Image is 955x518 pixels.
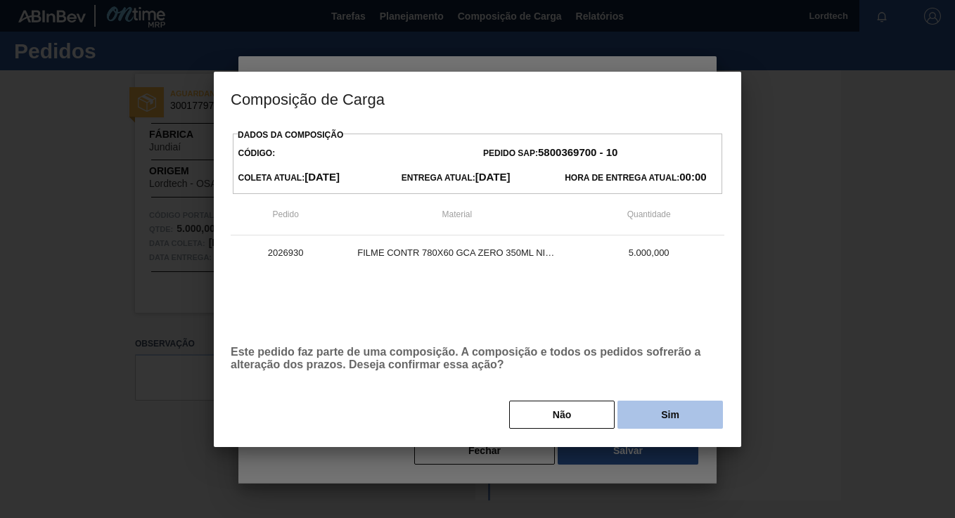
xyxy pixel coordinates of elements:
strong: [DATE] [475,171,511,183]
td: FILME CONTR 780X60 GCA ZERO 350ML NIV22 [340,235,573,271]
span: Coleta Atual: [238,173,340,183]
button: Sim [617,401,723,429]
td: 5.000,000 [573,235,724,271]
td: 2026930 [231,235,340,271]
span: Entrega Atual: [402,173,511,183]
span: Pedido SAP: [483,148,617,158]
strong: [DATE] [305,171,340,183]
span: Pedido [272,209,298,219]
p: Este pedido faz parte de uma composição. A composição e todos os pedidos sofrerão a alteração dos... [231,346,724,371]
button: Não [509,401,615,429]
h3: Composição de Carga [214,72,741,125]
span: Hora de Entrega Atual: [565,173,706,183]
strong: 5800369700 - 10 [538,146,617,158]
span: Quantidade [627,209,671,219]
strong: 00:00 [679,171,706,183]
label: Dados da Composição [238,130,343,140]
span: Código: [238,148,276,158]
span: Material [442,209,473,219]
